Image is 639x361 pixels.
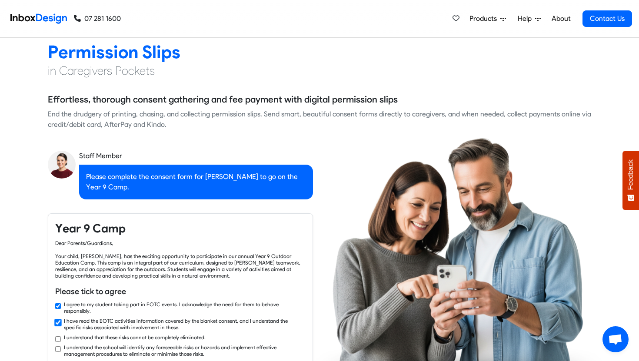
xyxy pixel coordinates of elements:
[466,10,509,27] a: Products
[582,10,632,27] a: Contact Us
[627,159,635,190] span: Feedback
[79,165,313,199] div: Please complete the consent form for [PERSON_NAME] to go on the Year 9 Camp.
[74,13,121,24] a: 07 281 1600
[64,344,306,357] label: I understand the school will identify any foreseeable risks or hazards and implement effective ma...
[55,221,306,236] h4: Year 9 Camp
[469,13,500,24] span: Products
[55,240,306,279] div: Dear Parents/Guardians, Your child, [PERSON_NAME], has the exciting opportunity to participate in...
[48,93,398,106] h5: Effortless, thorough consent gathering and fee payment with digital permission slips
[64,318,306,331] label: I have read the EOTC activities information covered by the blanket consent, and I understand the ...
[48,41,591,63] h2: Permission Slips
[64,334,206,341] label: I understand that these risks cannot be completely eliminated.
[48,63,591,79] h4: in Caregivers Pockets
[602,326,629,352] div: Open chat
[48,151,76,179] img: staff_avatar.png
[549,10,573,27] a: About
[55,286,306,297] h6: Please tick to agree
[514,10,544,27] a: Help
[48,109,591,130] div: End the drudgery of printing, chasing, and collecting permission slips. Send smart, beautiful con...
[622,151,639,210] button: Feedback - Show survey
[518,13,535,24] span: Help
[64,301,306,314] label: I agree to my student taking part in EOTC events. I acknowledge the need for them to behave respo...
[79,151,313,161] div: Staff Member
